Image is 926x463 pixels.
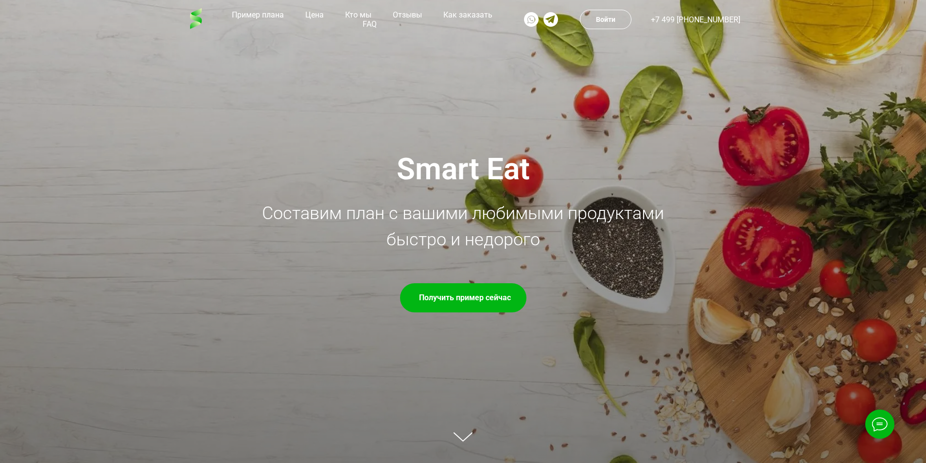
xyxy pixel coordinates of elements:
[651,15,740,24] a: +7 499 [PHONE_NUMBER]
[343,10,374,19] a: Кто мы
[181,200,745,253] div: Составим план с вашими любимыми продуктами быстро и недорого
[303,10,326,19] a: Цена
[390,10,424,19] a: Отзывы
[419,286,511,310] td: Получить пример сейчас
[360,19,379,29] a: FAQ
[229,10,286,19] a: Пример плана
[181,151,745,188] div: Smart Eat
[441,10,495,19] a: Как заказать
[596,11,615,28] td: Войти
[580,10,631,29] a: Войти
[400,283,526,312] a: Получить пример сейчас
